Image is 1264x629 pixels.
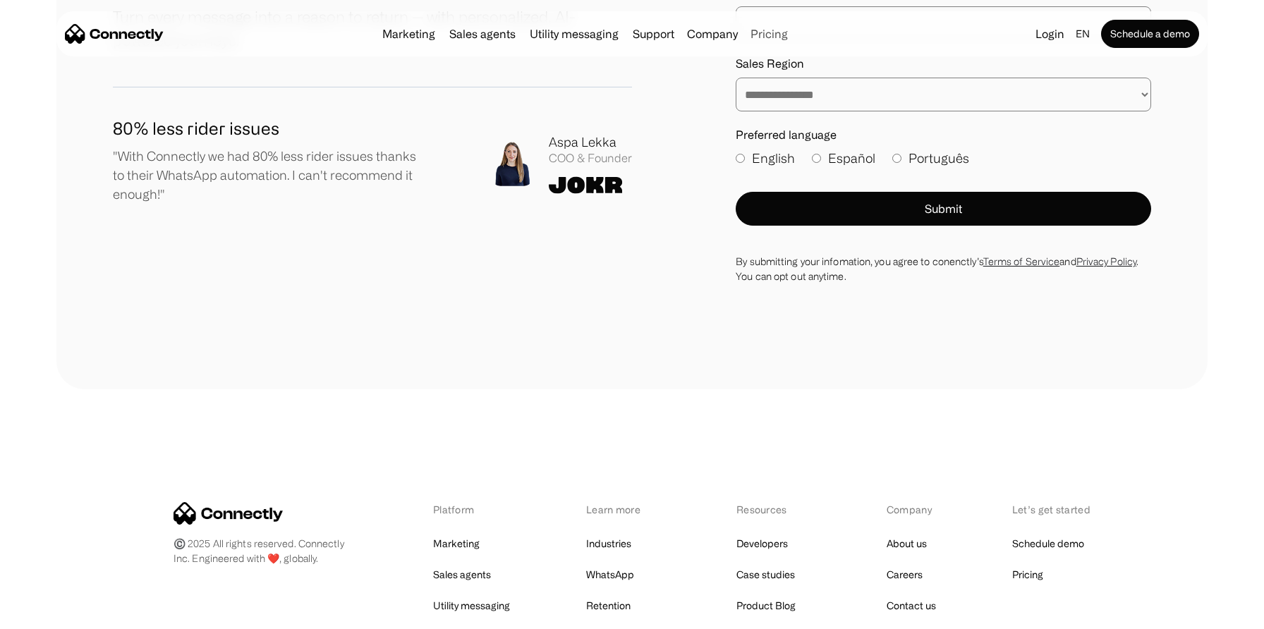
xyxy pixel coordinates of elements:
a: Retention [586,596,631,616]
p: "With Connectly we had 80% less rider issues thanks to their WhatsApp automation. I can't recomme... [113,147,425,204]
a: Support [627,28,680,39]
a: Product Blog [736,596,796,616]
div: Company [687,24,738,44]
a: WhatsApp [586,565,634,585]
div: Aspa Lekka [549,133,632,152]
a: Careers [887,565,923,585]
div: COO & Founder [549,152,632,165]
div: By submitting your infomation, you agree to conenctly’s and . You can opt out anytime. [736,254,1151,283]
label: English [736,149,795,168]
div: Resources [736,502,810,517]
a: Marketing [377,28,441,39]
label: Português [892,149,969,168]
div: Learn more [586,502,660,517]
label: Sales Region [736,57,1151,71]
ul: Language list [28,604,85,624]
a: Developers [736,534,788,554]
input: English [736,154,745,163]
a: Case studies [736,565,795,585]
div: Company [683,24,742,44]
div: Company [887,502,936,517]
a: About us [887,534,927,554]
a: Sales agents [433,565,491,585]
a: Schedule demo [1012,534,1084,554]
button: Submit [736,192,1151,226]
a: Terms of Service [983,256,1060,267]
label: Preferred language [736,128,1151,142]
aside: Language selected: English [14,603,85,624]
input: Español [812,154,821,163]
a: Marketing [433,534,480,554]
a: Sales agents [444,28,521,39]
div: Let’s get started [1012,502,1090,517]
h1: 80% less rider issues [113,116,425,141]
a: Utility messaging [433,596,510,616]
a: Login [1030,24,1070,44]
a: home [65,23,164,44]
a: Pricing [745,28,794,39]
input: Português [892,154,901,163]
div: en [1070,24,1098,44]
a: Privacy Policy [1076,256,1136,267]
a: Pricing [1012,565,1043,585]
label: Español [812,149,875,168]
a: Industries [586,534,631,554]
a: Schedule a demo [1101,20,1199,48]
a: Contact us [887,596,936,616]
div: en [1076,24,1090,44]
div: Platform [433,502,510,517]
a: Utility messaging [524,28,624,39]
